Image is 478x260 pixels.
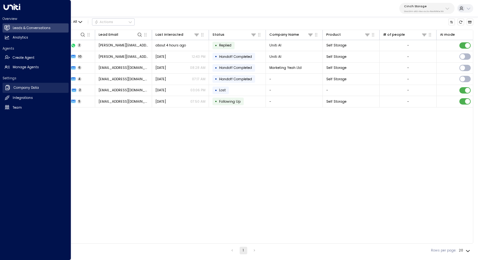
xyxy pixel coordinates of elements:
button: Actions [92,18,135,26]
h2: Company Data [14,85,39,90]
h2: Create Agent [13,55,34,60]
p: 08:28 AM [190,65,205,70]
div: Product [326,32,371,38]
div: # of people [383,32,405,38]
span: 4 [77,77,82,81]
span: Replied [219,43,231,48]
span: Handoff Completed [219,54,252,59]
div: • [215,86,217,94]
a: Company Data [3,83,69,93]
span: Marketing Yeah Ltd [269,65,302,70]
h2: Integrations [13,95,33,100]
div: Button group with a nested menu [92,18,135,26]
h2: Manage Agents [13,65,39,70]
span: Following Up [219,99,241,104]
p: 20dc0344-df52-49ea-bc2a-8bb80861e769 [404,10,444,13]
div: Lead Email [99,32,143,38]
p: 03:06 PM [190,88,205,93]
a: Team [3,103,69,112]
span: Handoff Completed [219,65,252,70]
div: AI mode [440,32,455,38]
a: Manage Agents [3,63,69,72]
h2: Overview [3,16,69,21]
div: Status [212,32,257,38]
span: Self Storage [326,77,346,82]
div: Last Interacted [156,32,183,38]
div: Company Name [269,32,314,38]
label: Rows per page: [431,248,456,253]
div: Product [326,32,341,38]
a: Integrations [3,94,69,103]
p: 07:17 AM [192,77,205,82]
div: - [407,99,409,104]
div: - [407,43,409,48]
td: - [266,96,323,107]
span: alexdunbar1@hotmail.com [99,77,149,82]
h2: Settings [3,76,69,81]
div: - [407,65,409,70]
div: Status [212,32,224,38]
span: All [73,20,77,24]
span: Self Storage [326,65,346,70]
div: Actions [94,20,113,24]
span: Sep 26, 2025 [156,77,166,82]
span: Kerric@getuniti.com [99,43,149,48]
h2: Team [13,105,22,110]
span: Uniti AI [269,54,281,59]
span: cwyndavies@marketingyeah.com [99,65,149,70]
div: • [215,64,217,72]
span: notifications@alerts.mycurricula.com [99,88,149,93]
span: Self Storage [326,54,346,59]
span: Self Storage [326,43,346,48]
span: Uniti AI [269,43,281,48]
span: Yesterday [156,65,166,70]
div: Last Interacted [156,32,200,38]
h2: Agents [3,46,69,51]
td: - [323,85,380,96]
div: - [407,77,409,82]
div: Company Name [269,32,299,38]
button: page 1 [240,247,247,254]
span: Lost [219,88,226,93]
span: Sep 25, 2025 [156,88,166,93]
p: 07:50 AM [190,99,205,104]
p: Cinch Storage [404,4,444,8]
span: 10 [77,55,83,59]
div: • [215,41,217,50]
td: - [266,74,323,85]
a: Analytics [3,33,69,42]
div: 20 [459,247,471,254]
span: rayan.habbab@gmail.com [99,99,149,104]
span: 2 [77,43,82,47]
button: Cinch Storage20dc0344-df52-49ea-bc2a-8bb80861e769 [399,3,455,14]
p: 12:43 PM [192,54,205,59]
div: - [407,54,409,59]
span: 2 [78,88,82,92]
div: # of people [383,32,427,38]
span: about 4 hours ago [156,43,186,48]
a: Leads & Conversations [3,23,69,33]
span: Handoff Completed [219,77,252,82]
button: Customize [448,19,455,26]
span: Kerric@getuniti.com [99,54,149,59]
div: • [215,97,217,106]
span: 6 [77,66,82,70]
span: Sep 27, 2025 [156,54,166,59]
button: Archived Leads [467,19,474,26]
span: Sep 23, 2025 [156,99,166,104]
div: - [407,88,409,93]
nav: pagination navigation [228,247,259,254]
div: Lead Email [99,32,118,38]
div: • [215,75,217,83]
td: - [266,85,323,96]
a: Create Agent [3,53,69,62]
span: 5 [77,100,82,104]
span: Refresh [457,19,464,26]
span: Self Storage [326,99,346,104]
h2: Leads & Conversations [13,26,51,31]
h2: Analytics [13,35,28,40]
div: • [215,52,217,61]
